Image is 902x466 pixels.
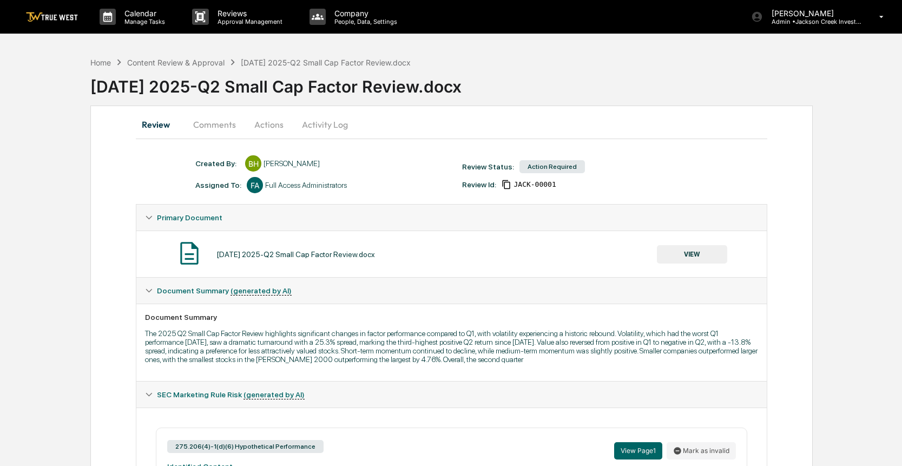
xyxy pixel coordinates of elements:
div: BH [245,155,261,172]
div: secondary tabs example [136,111,767,137]
span: SEC Marketing Rule Risk [157,390,305,399]
span: Document Summary [157,286,292,295]
div: Review Id: [462,180,496,189]
button: View Page1 [614,442,662,460]
div: FA [247,177,263,193]
button: Comments [185,111,245,137]
p: Manage Tasks [116,18,170,25]
p: People, Data, Settings [326,18,403,25]
div: Primary Document [136,231,767,277]
p: Calendar [116,9,170,18]
div: Created By: ‎ ‎ [195,159,240,168]
button: Actions [245,111,293,137]
button: VIEW [657,245,727,264]
div: [DATE] 2025-Q2 Small Cap Factor Review.docx [216,250,375,259]
div: Content Review & Approval [127,58,225,67]
button: Review [136,111,185,137]
u: (generated by AI) [243,390,305,399]
div: SEC Marketing Rule Risk (generated by AI) [136,382,767,408]
div: [PERSON_NAME] [264,159,320,168]
div: [DATE] 2025-Q2 Small Cap Factor Review.docx [241,58,411,67]
div: 275.206(4)-1(d)(6) Hypothetical Performance [167,440,324,453]
div: [DATE] 2025-Q2 Small Cap Factor Review.docx [90,68,902,96]
img: Document Icon [176,240,203,267]
p: Company [326,9,403,18]
u: (generated by AI) [231,286,292,296]
p: The 2025 Q2 Small Cap Factor Review highlights significant changes in factor performance compared... [145,329,758,364]
div: Home [90,58,111,67]
span: aed25d67-4c8a-42c9-bfef-1b8cd2c9740b [513,180,556,189]
p: [PERSON_NAME] [763,9,864,18]
div: Primary Document [136,205,767,231]
button: Activity Log [293,111,357,137]
div: Document Summary (generated by AI) [136,278,767,304]
div: Action Required [519,160,585,173]
div: Review Status: [462,162,514,171]
p: Reviews [209,9,288,18]
div: Document Summary (generated by AI) [136,304,767,381]
p: Approval Management [209,18,288,25]
p: Admin • Jackson Creek Investment Advisors [763,18,864,25]
div: Assigned To: [195,181,241,189]
img: logo [26,12,78,22]
span: Primary Document [157,213,222,222]
div: Full Access Administrators [265,181,347,189]
button: Mark as invalid [667,442,736,460]
div: Document Summary [145,313,758,321]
